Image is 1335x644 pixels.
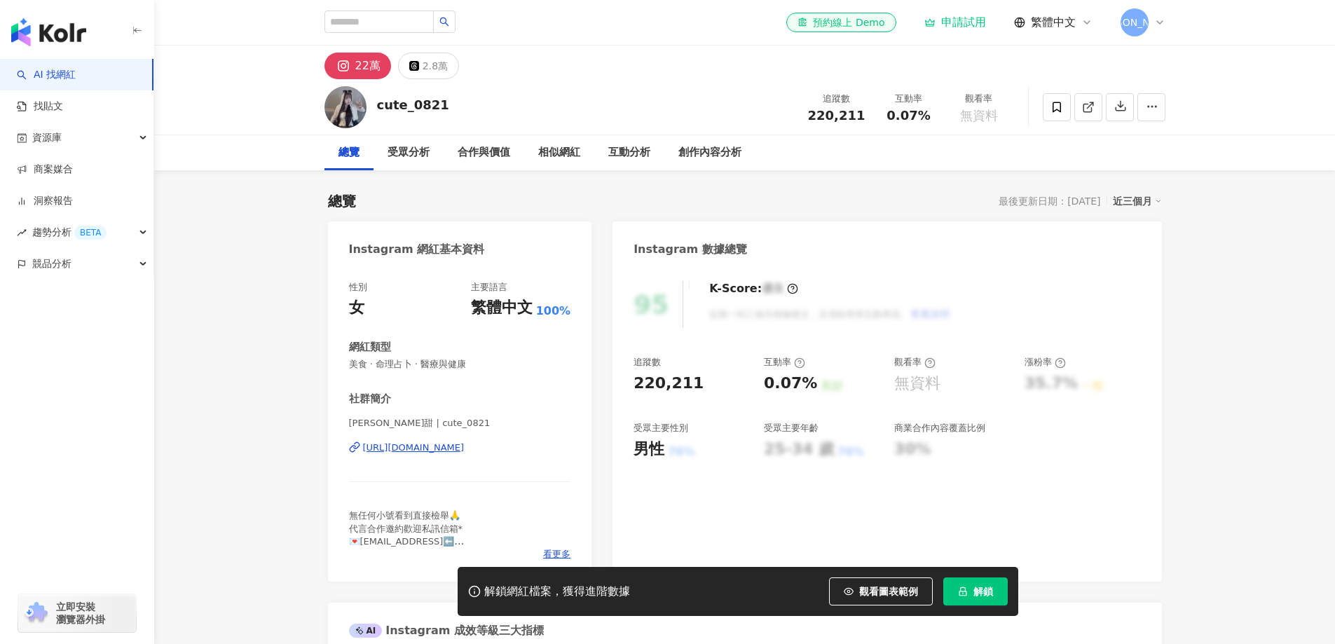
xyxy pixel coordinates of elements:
div: 創作內容分析 [678,144,741,161]
div: BETA [74,226,107,240]
div: 互動率 [764,356,805,369]
span: 220,211 [808,108,865,123]
a: 申請試用 [924,15,986,29]
span: 立即安裝 瀏覽器外掛 [56,601,105,626]
span: search [439,17,449,27]
div: 受眾主要年齡 [764,422,819,434]
div: 預約線上 Demo [797,15,884,29]
div: 解鎖網紅檔案，獲得進階數據 [484,584,630,599]
span: 看更多 [543,548,570,561]
div: Instagram 網紅基本資料 [349,242,485,257]
span: 資源庫 [32,122,62,153]
span: [PERSON_NAME] [1093,15,1175,30]
div: K-Score : [709,281,798,296]
img: KOL Avatar [324,86,367,128]
a: chrome extension立即安裝 瀏覽器外掛 [18,594,136,632]
span: 觀看圖表範例 [859,586,918,597]
div: 最後更新日期：[DATE] [999,196,1100,207]
div: 商業合作內容覆蓋比例 [894,422,985,434]
span: 競品分析 [32,248,71,280]
span: 100% [536,303,570,319]
div: Instagram 成效等級三大指標 [349,623,544,638]
div: 社群簡介 [349,392,391,406]
div: 漲粉率 [1025,356,1066,369]
div: 220,211 [634,373,704,395]
div: 受眾分析 [388,144,430,161]
a: 預約線上 Demo [786,13,896,32]
div: AI [349,624,383,638]
button: 22萬 [324,53,391,79]
div: 男性 [634,439,664,460]
img: logo [11,18,86,46]
div: 總覽 [338,144,360,161]
div: 22萬 [355,56,381,76]
div: 女 [349,297,364,319]
div: 網紅類型 [349,340,391,355]
div: 無資料 [894,373,940,395]
a: 商案媒合 [17,163,73,177]
span: lock [958,587,968,596]
span: 趨勢分析 [32,217,107,248]
span: 美食 · 命理占卜 · 醫療與健康 [349,358,571,371]
div: 相似網紅 [538,144,580,161]
a: 找貼文 [17,100,63,114]
div: 觀看率 [952,92,1006,106]
img: chrome extension [22,602,50,624]
div: 互動分析 [608,144,650,161]
a: searchAI 找網紅 [17,68,76,82]
span: [PERSON_NAME]甜 | cute_0821 [349,417,571,430]
div: 受眾主要性別 [634,422,688,434]
a: 洞察報告 [17,194,73,208]
div: 主要語言 [471,281,507,294]
div: [URL][DOMAIN_NAME] [363,441,465,454]
span: 繁體中文 [1031,15,1076,30]
div: 0.07% [764,373,817,395]
div: cute_0821 [377,96,449,114]
span: rise [17,228,27,238]
button: 解鎖 [943,577,1008,605]
div: 追蹤數 [808,92,865,106]
a: [URL][DOMAIN_NAME] [349,441,571,454]
div: 總覽 [328,191,356,211]
div: 近三個月 [1113,192,1162,210]
span: 0.07% [886,109,930,123]
span: 無資料 [960,109,998,123]
div: 合作與價值 [458,144,510,161]
div: 互動率 [882,92,936,106]
div: 2.8萬 [423,56,448,76]
div: 性別 [349,281,367,294]
span: 解鎖 [973,586,993,597]
div: Instagram 數據總覽 [634,242,747,257]
span: 無任何小號看到直接檢舉🙏 代言合作邀約歡迎私訊信箱* 💌[EMAIL_ADDRESS]⬅️ 科家美學-葉黃素噴霧 優惠中❤️ [349,510,476,559]
button: 觀看圖表範例 [829,577,933,605]
div: 追蹤數 [634,356,661,369]
div: 繁體中文 [471,297,533,319]
button: 2.8萬 [398,53,459,79]
div: 觀看率 [894,356,936,369]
